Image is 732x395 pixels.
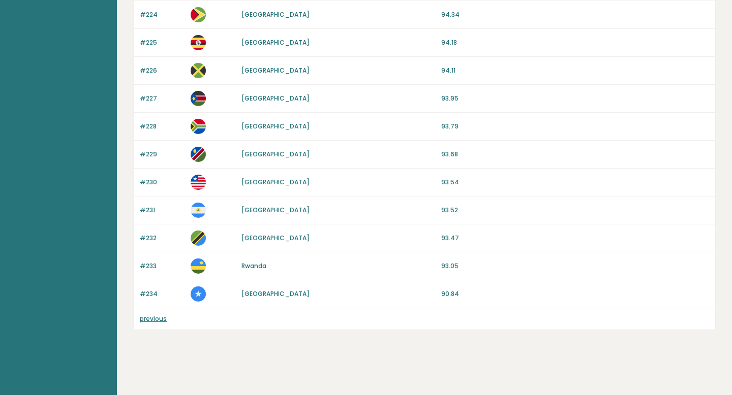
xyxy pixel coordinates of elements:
p: 93.05 [441,261,709,271]
p: #228 [140,122,185,131]
a: [GEOGRAPHIC_DATA] [241,122,310,130]
p: 93.79 [441,122,709,131]
a: [GEOGRAPHIC_DATA] [241,234,310,242]
a: [GEOGRAPHIC_DATA] [241,150,310,158]
a: Rwanda [241,261,266,270]
p: 94.34 [441,10,709,19]
p: 93.47 [441,234,709,243]
p: #227 [140,94,185,103]
img: gy.svg [191,7,206,22]
a: [GEOGRAPHIC_DATA] [241,289,310,298]
a: [GEOGRAPHIC_DATA] [241,178,310,186]
p: 90.84 [441,289,709,299]
p: 94.18 [441,38,709,47]
img: rw.svg [191,258,206,274]
p: #232 [140,234,185,243]
img: lr.svg [191,175,206,190]
a: [GEOGRAPHIC_DATA] [241,206,310,214]
p: 93.95 [441,94,709,103]
p: #230 [140,178,185,187]
a: [GEOGRAPHIC_DATA] [241,66,310,75]
img: ug.svg [191,35,206,50]
a: [GEOGRAPHIC_DATA] [241,10,310,19]
p: 94.11 [441,66,709,75]
a: [GEOGRAPHIC_DATA] [241,38,310,47]
p: #224 [140,10,185,19]
p: #231 [140,206,185,215]
img: ss.svg [191,91,206,106]
p: #226 [140,66,185,75]
p: #229 [140,150,185,159]
img: so.svg [191,286,206,302]
p: #234 [140,289,185,299]
p: #233 [140,261,185,271]
p: 93.52 [441,206,709,215]
img: na.svg [191,147,206,162]
img: ni.svg [191,203,206,218]
p: 93.54 [441,178,709,187]
img: tz.svg [191,231,206,246]
p: 93.68 [441,150,709,159]
a: previous [140,314,167,323]
img: jm.svg [191,63,206,78]
a: [GEOGRAPHIC_DATA] [241,94,310,103]
img: za.svg [191,119,206,134]
p: #225 [140,38,185,47]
